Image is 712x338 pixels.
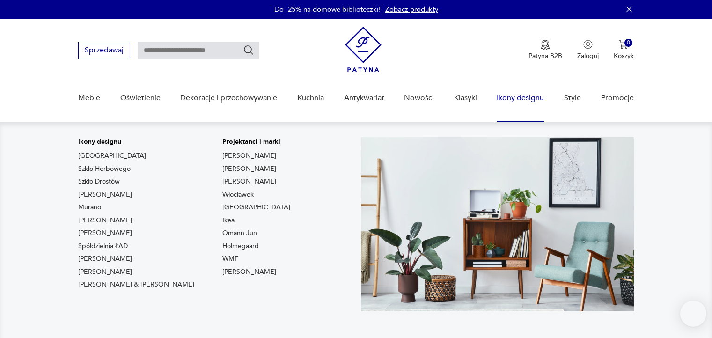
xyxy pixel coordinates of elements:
[78,48,130,54] a: Sprzedawaj
[222,190,254,199] a: Włocławek
[361,137,634,311] img: Meble
[78,280,194,289] a: [PERSON_NAME] & [PERSON_NAME]
[614,51,634,60] p: Koszyk
[180,80,277,116] a: Dekoracje i przechowywanie
[222,254,238,264] a: WMF
[222,177,276,186] a: [PERSON_NAME]
[528,51,562,60] p: Patyna B2B
[78,190,132,199] a: [PERSON_NAME]
[541,40,550,50] img: Ikona medalu
[345,27,382,72] img: Patyna - sklep z meblami i dekoracjami vintage
[274,5,381,14] p: Do -25% na domowe biblioteczki!
[78,137,194,147] p: Ikony designu
[222,164,276,174] a: [PERSON_NAME]
[78,216,132,225] a: [PERSON_NAME]
[222,242,259,251] a: Holmegaard
[528,40,562,60] a: Ikona medaluPatyna B2B
[222,216,235,225] a: Ikea
[454,80,477,116] a: Klasyki
[78,164,131,174] a: Szkło Horbowego
[78,267,132,277] a: [PERSON_NAME]
[243,44,254,56] button: Szukaj
[222,267,276,277] a: [PERSON_NAME]
[619,40,628,49] img: Ikona koszyka
[528,40,562,60] button: Patyna B2B
[78,203,101,212] a: Murano
[222,151,276,161] a: [PERSON_NAME]
[577,40,599,60] button: Zaloguj
[78,228,132,238] a: [PERSON_NAME]
[78,242,128,251] a: Spółdzielnia ŁAD
[78,80,100,116] a: Meble
[564,80,581,116] a: Style
[497,80,544,116] a: Ikony designu
[297,80,324,116] a: Kuchnia
[583,40,593,49] img: Ikonka użytkownika
[680,301,706,327] iframe: Smartsupp widget button
[120,80,161,116] a: Oświetlenie
[222,137,290,147] p: Projektanci i marki
[577,51,599,60] p: Zaloguj
[78,177,120,186] a: Szkło Drostów
[344,80,384,116] a: Antykwariat
[78,254,132,264] a: [PERSON_NAME]
[404,80,434,116] a: Nowości
[614,40,634,60] button: 0Koszyk
[222,228,257,238] a: Omann Jun
[601,80,634,116] a: Promocje
[78,42,130,59] button: Sprzedawaj
[385,5,438,14] a: Zobacz produkty
[222,203,290,212] a: [GEOGRAPHIC_DATA]
[78,151,146,161] a: [GEOGRAPHIC_DATA]
[624,39,632,47] div: 0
